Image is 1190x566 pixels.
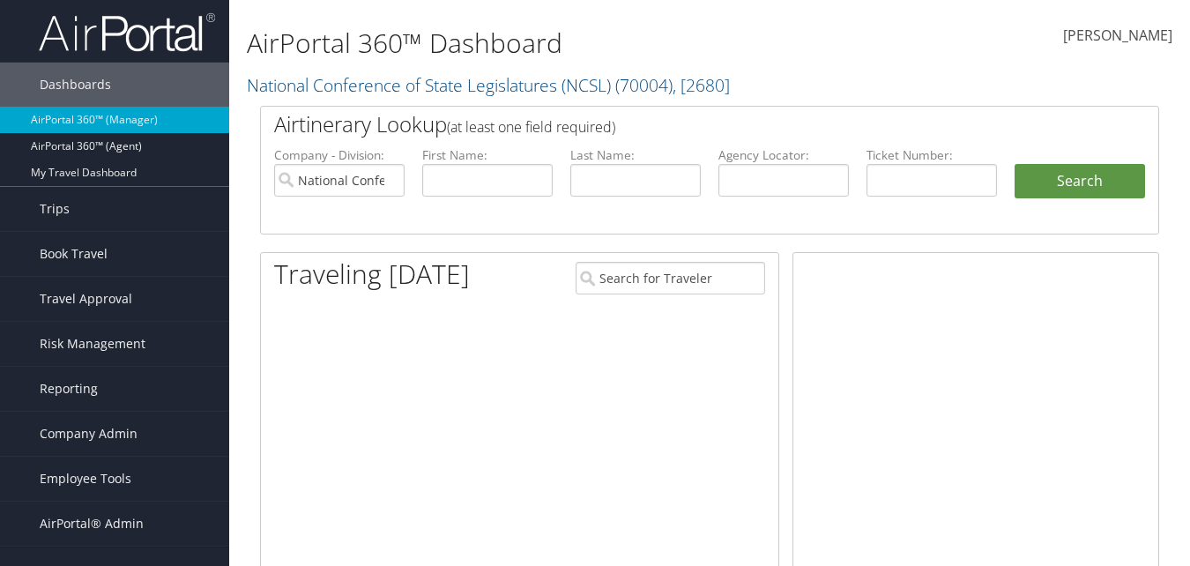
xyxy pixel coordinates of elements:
[718,146,849,164] label: Agency Locator:
[40,322,145,366] span: Risk Management
[866,146,997,164] label: Ticket Number:
[447,117,615,137] span: (at least one field required)
[615,73,673,97] span: ( 70004 )
[673,73,730,97] span: , [ 2680 ]
[40,187,70,231] span: Trips
[40,502,144,546] span: AirPortal® Admin
[39,11,215,53] img: airportal-logo.png
[1063,26,1172,45] span: [PERSON_NAME]
[274,109,1070,139] h2: Airtinerary Lookup
[274,256,470,293] h1: Traveling [DATE]
[247,25,864,62] h1: AirPortal 360™ Dashboard
[40,277,132,321] span: Travel Approval
[40,232,108,276] span: Book Travel
[40,63,111,107] span: Dashboards
[1015,164,1145,199] button: Search
[247,73,730,97] a: National Conference of State Legislatures (NCSL)
[422,146,553,164] label: First Name:
[40,457,131,501] span: Employee Tools
[40,412,138,456] span: Company Admin
[274,146,405,164] label: Company - Division:
[1063,9,1172,63] a: [PERSON_NAME]
[576,262,764,294] input: Search for Traveler
[40,367,98,411] span: Reporting
[570,146,701,164] label: Last Name:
